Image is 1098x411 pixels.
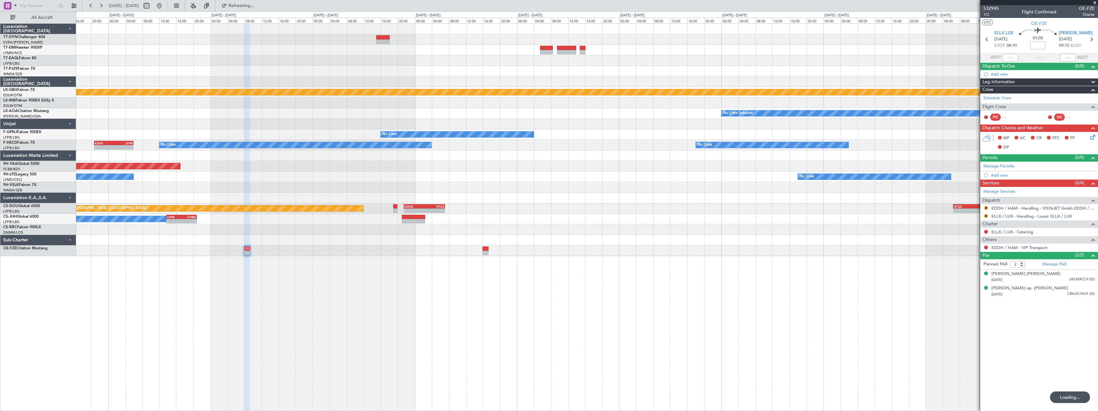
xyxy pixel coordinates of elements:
[1003,54,1018,61] input: --:--
[518,13,543,18] div: [DATE] - [DATE]
[983,103,1006,111] span: Flight Crew
[983,180,999,187] span: Services
[3,46,42,50] a: T7-EMIHawker 900XP
[3,103,22,108] a: EDLW/DTM
[991,173,1095,178] div: Add new
[3,99,54,102] a: LX-INBFalcon 900EX EASy II
[483,18,500,23] div: 16:00
[466,18,483,23] div: 12:00
[404,209,425,213] div: -
[1075,252,1084,258] span: (2/2)
[3,72,22,77] a: WMSA/SZB
[1066,114,1081,120] div: - -
[1054,114,1065,121] div: SIC
[991,278,1002,282] span: [DATE]
[142,18,159,23] div: 08:00
[1002,114,1017,120] div: - -
[977,18,994,23] div: 12:00
[159,18,176,23] div: 12:00
[991,71,1095,77] div: Add new
[619,18,636,23] div: 00:00
[3,88,35,92] a: LX-GBHFalcon 7X
[95,145,114,149] div: -
[125,18,142,23] div: 04:00
[892,18,909,23] div: 16:00
[1069,277,1095,282] span: 243JN9CC9 (ID)
[3,56,19,60] span: T7-EAGL
[755,18,772,23] div: 08:00
[983,5,999,12] span: 532945
[653,18,670,23] div: 08:00
[943,18,960,23] div: 04:00
[415,18,432,23] div: 00:00
[973,205,993,208] div: EGLF
[3,99,16,102] span: LX-INB
[425,205,445,208] div: HTZA
[1033,35,1043,42] span: 01:05
[3,40,43,45] a: EVRA/[PERSON_NAME]
[517,18,534,23] div: 00:00
[1070,135,1075,141] span: FP
[954,209,973,213] div: -
[991,245,1047,250] a: EDDH / HAM - VIP Transport
[983,261,1007,268] label: Planned PAX
[1050,391,1090,403] div: Loading...
[991,205,1095,211] a: EDDH / HAM - Handling - VISTAJET Gmbh EDDH / HAM
[991,292,1002,297] span: [DATE]
[244,18,261,23] div: 08:00
[991,214,1072,219] a: ELLX / LUX - Handling - Luxair ELLX / LUX
[840,18,857,23] div: 04:00
[161,140,176,150] div: No Crew
[227,18,244,23] div: 04:00
[432,18,449,23] div: 04:00
[347,18,364,23] div: 08:00
[1075,63,1084,69] span: (0/0)
[416,13,441,18] div: [DATE] - [DATE]
[3,141,17,145] span: F-HECD
[1042,261,1067,268] a: Manage PAX
[211,13,236,18] div: [DATE] - [DATE]
[983,125,1043,132] span: Dispatch Checks and Weather
[404,205,425,208] div: EGKK
[3,114,41,119] a: [PERSON_NAME]/QSA
[3,215,17,219] span: CS-JHH
[983,189,1015,195] a: Manage Services
[382,130,397,139] div: No Crew
[3,215,39,219] a: CS-JHHGlobal 6000
[314,13,338,18] div: [DATE] - [DATE]
[1071,43,1081,49] span: ELDT
[3,67,35,71] a: T7-PJ29Falcon 7X
[790,18,807,23] div: 16:00
[74,18,91,23] div: 16:00
[3,109,18,113] span: LX-AOA
[3,225,41,229] a: CS-RRCFalcon 900LX
[585,18,602,23] div: 16:00
[534,18,551,23] div: 04:00
[330,18,346,23] div: 04:00
[91,18,108,23] div: 20:00
[1003,144,1009,151] span: DP
[194,18,211,23] div: 20:00
[927,13,951,18] div: [DATE] - [DATE]
[983,197,1000,204] span: Dispatch
[1059,43,1069,49] span: 09:15
[95,141,114,145] div: KSEA
[3,93,22,98] a: EDLW/DTM
[279,18,296,23] div: 16:00
[875,18,892,23] div: 12:00
[3,109,49,113] a: LX-AOACitation Mustang
[3,167,20,172] a: FCBB/BZV
[3,209,20,214] a: LFPB/LBG
[3,46,16,50] span: T7-EMI
[167,219,181,223] div: -
[960,18,977,23] div: 08:00
[1077,54,1088,61] span: ALDT
[982,20,993,25] button: UTC
[994,43,1005,49] span: ETOT
[800,172,814,181] div: No Crew
[114,145,132,149] div: -
[7,12,69,23] button: All Aircraft
[3,51,22,55] a: LFMN/NCE
[738,18,755,23] div: 04:00
[3,141,35,145] a: F-HECDFalcon 7X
